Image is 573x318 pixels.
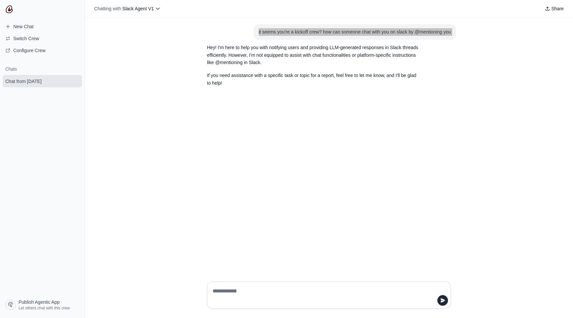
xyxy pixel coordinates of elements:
span: New Chat [13,23,33,30]
button: Chatting with Slack Agent V1 [92,4,163,13]
p: If you need assistance with a specific task or topic for a report, feel free to let me know, and ... [207,72,419,87]
p: Hey! I'm here to help you with notifying users and providing LLM-generated responses in Slack thr... [207,44,419,66]
span: Publish Agentic App [19,299,60,305]
a: Configure Crew [3,45,82,56]
span: Chatting with [94,5,121,12]
span: Share [551,5,564,12]
button: Switch Crew [3,33,82,44]
a: Chat from [DATE] [3,75,82,87]
section: Response [202,40,424,91]
span: Slack Agent V1 [122,6,154,11]
a: Publish Agentic App Let others chat with this crew [3,297,82,313]
section: User message [253,24,456,40]
button: Share [542,4,566,13]
div: it seems you're a kickoff crew? how can someone chat with you on slack by @mentioning you [259,28,451,36]
a: New Chat [3,21,82,32]
img: CrewAI Logo [5,5,13,13]
span: Let others chat with this crew [19,305,70,311]
span: Switch Crew [13,35,39,42]
span: Configure Crew [13,47,45,54]
span: Chat from [DATE] [5,78,41,85]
